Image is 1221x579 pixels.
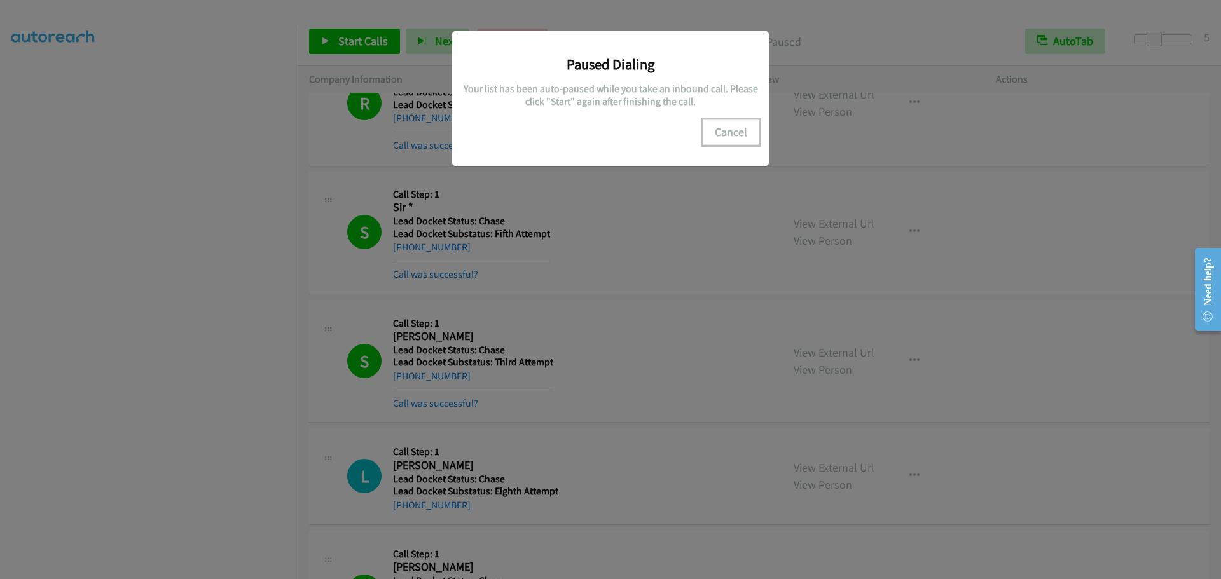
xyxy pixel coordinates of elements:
[703,119,759,145] button: Cancel
[1184,239,1221,340] iframe: Resource Center
[462,83,759,107] h5: Your list has been auto-paused while you take an inbound call. Please click "Start" again after f...
[462,55,759,73] h3: Paused Dialing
